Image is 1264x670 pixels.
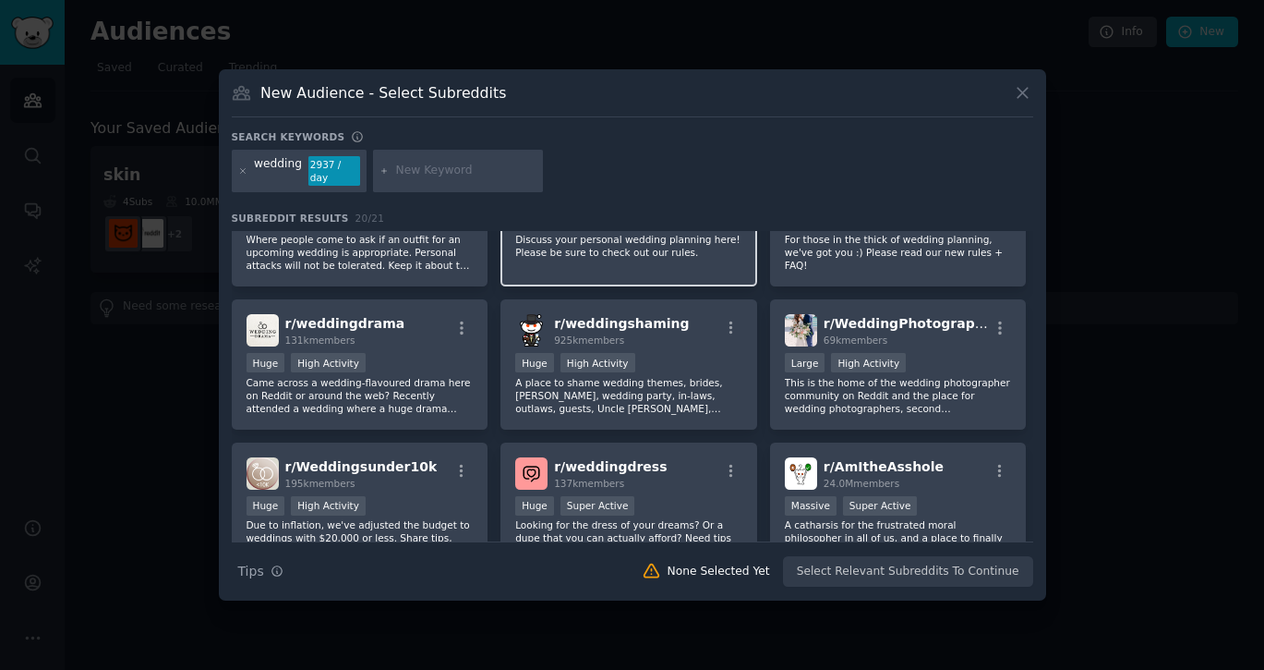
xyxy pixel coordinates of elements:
span: Subreddit Results [232,212,349,225]
div: High Activity [831,353,906,372]
span: r/ Weddingsunder10k [285,459,438,474]
div: None Selected Yet [668,564,770,580]
img: weddingdress [515,457,548,490]
h3: Search keywords [232,130,345,143]
div: 2937 / day [308,156,360,186]
img: WeddingPhotography [785,314,817,347]
p: This is the home of the wedding photographer community on Reddit and the place for wedding photog... [785,376,1012,415]
img: weddingshaming [515,314,548,347]
p: A catharsis for the frustrated moral philosopher in all of us, and a place to finally find out if... [785,518,1012,557]
button: Tips [232,555,290,588]
div: wedding [254,156,302,186]
div: High Activity [291,353,366,372]
span: 69k members [824,335,887,346]
span: r/ WeddingPhotography [824,316,993,331]
span: 24.0M members [824,478,899,489]
span: 20 / 21 [355,213,385,224]
div: Super Active [843,496,918,516]
span: r/ weddingdress [554,459,667,474]
p: Discuss your personal wedding planning here! Please be sure to check out our rules. [515,233,742,259]
div: High Activity [560,353,635,372]
h3: New Audience - Select Subreddits [260,83,506,103]
input: New Keyword [396,163,536,179]
div: Super Active [560,496,635,516]
img: weddingdrama [247,314,279,347]
span: 195k members [285,478,355,489]
div: Huge [515,353,554,372]
p: Where people come to ask if an outfit for an upcoming wedding is appropriate. Personal attacks wi... [247,233,474,272]
span: r/ weddingshaming [554,316,689,331]
p: A place to shame wedding themes, brides, [PERSON_NAME], wedding party, in-laws, outlaws, guests, ... [515,376,742,415]
div: Huge [515,496,554,516]
span: 925k members [554,335,624,346]
div: Huge [247,496,285,516]
p: For those in the thick of wedding planning, we've got you :) Please read our new rules + FAQ! [785,233,1012,272]
span: 137k members [554,478,624,489]
img: Weddingsunder10k [247,457,279,490]
div: Large [785,353,825,372]
span: Tips [238,562,264,581]
span: r/ AmItheAsshole [824,459,944,474]
img: AmItheAsshole [785,457,817,490]
div: High Activity [291,496,366,516]
div: Massive [785,496,837,516]
span: 131k members [285,335,355,346]
p: Looking for the dress of your dreams? Or a dupe that you can actually afford? Need tips on altera... [515,518,742,557]
span: r/ weddingdrama [285,316,405,331]
div: Huge [247,353,285,372]
p: Came across a wedding-flavoured drama here on Reddit or around the web? Recently attended a weddi... [247,376,474,415]
p: Due to inflation, we've adjusted the budget to weddings with $20,000 or less. Share tips, ideas, ... [247,518,474,557]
